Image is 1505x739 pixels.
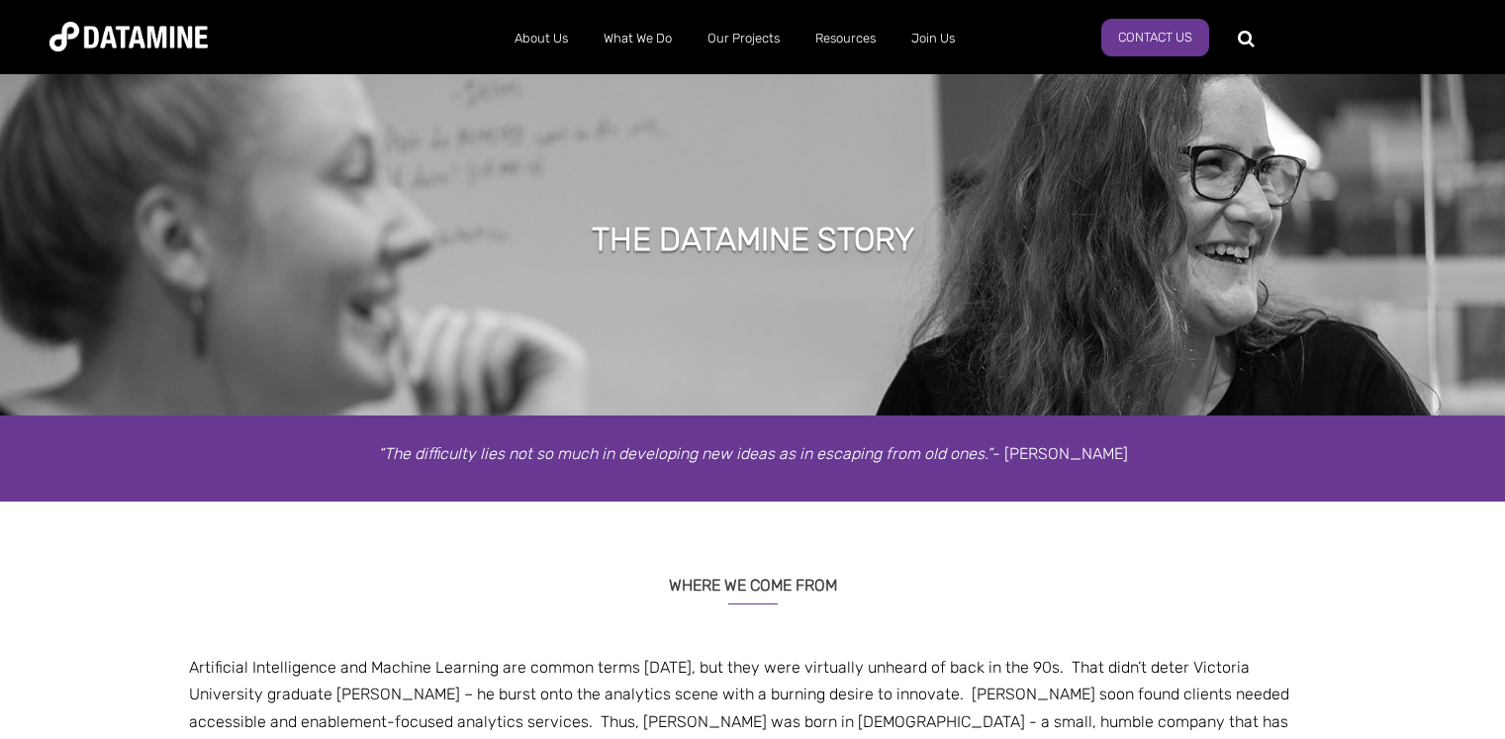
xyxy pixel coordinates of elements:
[378,444,992,463] em: “The difficulty lies not so much in developing new ideas as in escaping from old ones.”
[690,13,798,64] a: Our Projects
[49,22,208,51] img: Datamine
[497,13,586,64] a: About Us
[1101,19,1209,56] a: Contact Us
[798,13,894,64] a: Resources
[894,13,973,64] a: Join Us
[586,13,690,64] a: What We Do
[174,440,1332,467] p: - [PERSON_NAME]
[174,551,1332,604] h3: WHERE WE COME FROM
[592,218,914,261] h1: THE DATAMINE STORY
